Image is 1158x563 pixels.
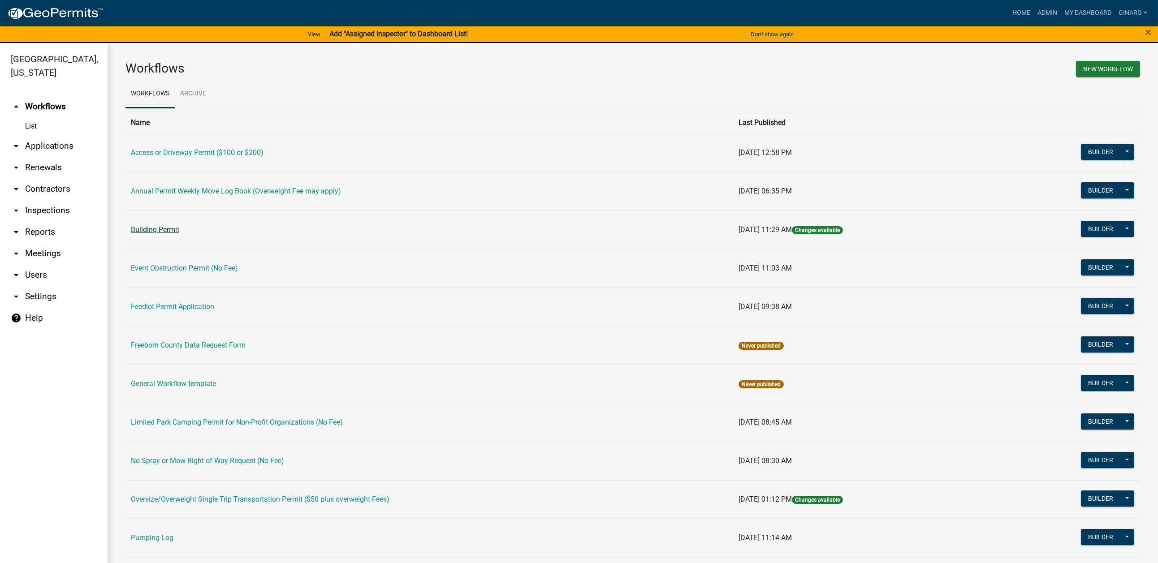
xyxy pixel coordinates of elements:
span: [DATE] 01:12 PM [739,495,792,503]
span: [DATE] 08:45 AM [739,418,792,426]
i: arrow_drop_down [11,141,22,151]
a: Archive [175,80,212,108]
button: Builder [1081,298,1120,314]
span: [DATE] 09:38 AM [739,302,792,311]
i: arrow_drop_down [11,270,22,280]
a: ginarg [1115,4,1151,21]
i: arrow_drop_down [11,205,22,216]
a: No Spray or Mow Right of Way Request (No Fee) [131,456,284,465]
a: View [304,27,324,42]
i: arrow_drop_down [11,184,22,194]
button: Builder [1081,259,1120,275]
a: Oversize/Overweight Single Trip Transportation Permit ($50 plus overweight Fees) [131,495,389,503]
button: Builder [1081,529,1120,545]
a: Admin [1034,4,1061,21]
button: Builder [1081,221,1120,237]
a: General Workflow template [131,379,216,388]
i: arrow_drop_down [11,227,22,237]
a: My Dashboard [1061,4,1115,21]
h3: Workflows [125,61,626,76]
strong: Add "Assigned Inspector" to Dashboard List! [329,30,468,38]
button: Builder [1081,413,1120,430]
span: Changes available [792,226,843,234]
span: [DATE] 11:03 AM [739,264,792,272]
a: Freeborn County Data Request Form [131,341,246,349]
a: Annual Permit Weekly Move Log Book (Overweight Fee may apply) [131,187,341,195]
button: Builder [1081,375,1120,391]
span: [DATE] 06:35 PM [739,187,792,195]
a: Access or Driveway Permit ($100 or $200) [131,148,264,157]
a: Feedlot Permit Application [131,302,214,311]
span: [DATE] 11:14 AM [739,533,792,542]
span: [DATE] 12:58 PM [739,148,792,157]
i: arrow_drop_down [11,291,22,302]
a: Limited Park Camping Permit for Non-Profit Organizations (No Fee) [131,418,343,426]
span: [DATE] 08:30 AM [739,456,792,465]
a: Building Permit [131,225,179,234]
span: Never published [739,342,784,350]
button: Close [1145,27,1151,38]
th: Last Published [733,112,994,133]
th: Name [125,112,733,133]
a: Pumping Log [131,533,173,542]
span: × [1145,26,1151,39]
i: arrow_drop_down [11,248,22,259]
i: arrow_drop_up [11,101,22,112]
i: help [11,313,22,323]
button: Builder [1081,182,1120,198]
button: Don't show again [747,27,797,42]
i: arrow_drop_down [11,162,22,173]
a: Event Obstruction Permit (No Fee) [131,264,238,272]
span: Never published [739,380,784,388]
button: Builder [1081,144,1120,160]
button: Builder [1081,490,1120,507]
span: Changes available [792,496,843,504]
a: Workflows [125,80,175,108]
a: Home [1009,4,1034,21]
button: New Workflow [1076,61,1140,77]
span: [DATE] 11:29 AM [739,225,792,234]
button: Builder [1081,452,1120,468]
button: Builder [1081,336,1120,352]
